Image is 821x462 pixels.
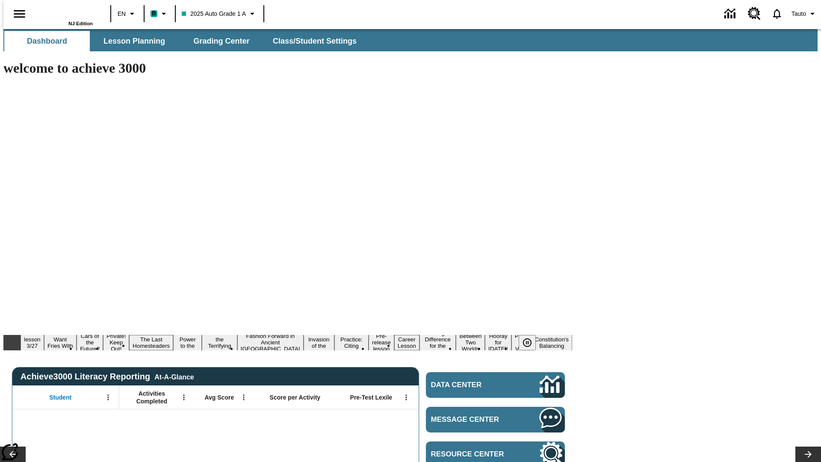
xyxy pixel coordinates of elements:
[791,9,806,18] span: Tauto
[124,390,180,405] span: Activities Completed
[21,372,194,382] span: Achieve3000 Literacy Reporting
[177,391,190,404] button: Open Menu
[334,329,369,357] button: Slide 10 Mixed Practice: Citing Evidence
[788,6,821,21] button: Profile/Settings
[3,31,364,51] div: SubNavbar
[103,36,165,46] span: Lesson Planning
[431,450,514,459] span: Resource Center
[49,394,71,401] span: Student
[202,329,237,357] button: Slide 7 Attack of the Terrifying Tomatoes
[103,332,129,353] button: Slide 4 Private! Keep Out!
[3,60,572,76] h1: welcome to achieve 3000
[431,381,511,389] span: Data Center
[118,9,126,18] span: EN
[21,329,44,357] button: Slide 1 Test lesson 3/27 en
[37,3,93,26] div: Home
[304,329,334,357] button: Slide 9 The Invasion of the Free CD
[37,4,93,21] a: Home
[92,31,177,51] button: Lesson Planning
[178,6,261,21] button: Class: 2025 Auto Grade 1 A, Select your class
[193,36,249,46] span: Grading Center
[3,29,818,51] div: SubNavbar
[266,31,363,51] button: Class/Student Settings
[400,391,413,404] button: Open Menu
[531,329,572,357] button: Slide 17 The Constitution's Balancing Act
[519,335,536,350] button: Pause
[147,6,172,21] button: Boost Class color is teal. Change class color
[68,21,93,26] span: NJ Edition
[431,415,514,424] span: Message Center
[350,394,393,401] span: Pre-Test Lexile
[743,2,766,25] a: Resource Center, Will open in new tab
[485,332,511,353] button: Slide 15 Hooray for Constitution Day!
[273,36,357,46] span: Class/Student Settings
[152,8,156,19] span: B
[795,447,821,462] button: Lesson carousel, Next
[77,332,103,353] button: Slide 3 Cars of the Future?
[4,31,90,51] button: Dashboard
[369,332,394,353] button: Slide 11 Pre-release lesson
[27,36,67,46] span: Dashboard
[114,6,141,21] button: Language: EN, Select a language
[394,335,419,350] button: Slide 12 Career Lesson
[426,407,565,432] a: Message Center
[173,329,202,357] button: Slide 6 Solar Power to the People
[766,3,788,25] a: Notifications
[426,372,565,398] a: Data Center
[511,332,531,353] button: Slide 16 Point of View
[204,394,234,401] span: Avg Score
[154,372,194,381] div: At-A-Glance
[237,332,304,353] button: Slide 8 Fashion Forward in Ancient Rome
[7,1,32,27] button: Open side menu
[129,335,173,350] button: Slide 5 The Last Homesteaders
[419,329,456,357] button: Slide 13 Making a Difference for the Planet
[456,332,485,353] button: Slide 14 Between Two Worlds
[719,2,743,26] a: Data Center
[179,31,264,51] button: Grading Center
[519,335,544,350] div: Pause
[102,391,115,404] button: Open Menu
[237,391,250,404] button: Open Menu
[44,329,77,357] button: Slide 2 Do You Want Fries With That?
[182,9,246,18] span: 2025 Auto Grade 1 A
[270,394,321,401] span: Score per Activity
